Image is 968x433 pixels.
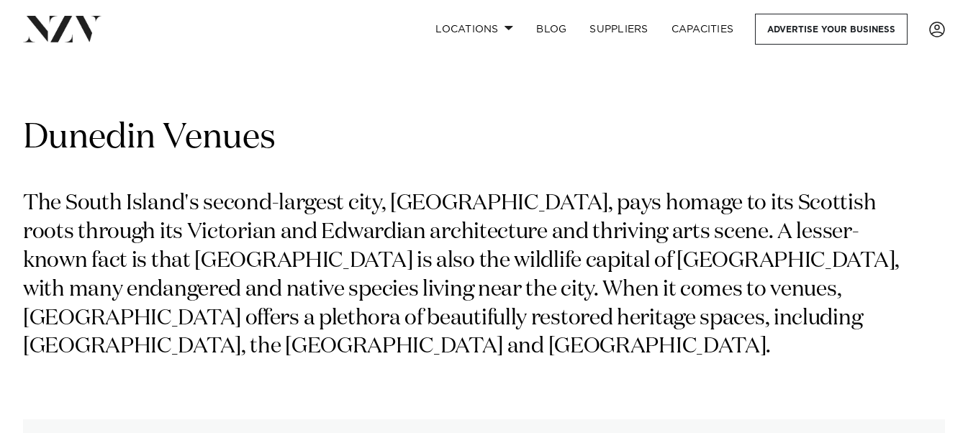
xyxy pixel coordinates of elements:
[23,116,945,161] h1: Dunedin Venues
[578,14,659,45] a: SUPPLIERS
[525,14,578,45] a: BLOG
[755,14,908,45] a: Advertise your business
[23,190,913,362] p: The South Island's second-largest city, [GEOGRAPHIC_DATA], pays homage to its Scottish roots thro...
[23,16,101,42] img: nzv-logo.png
[660,14,746,45] a: Capacities
[424,14,525,45] a: Locations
